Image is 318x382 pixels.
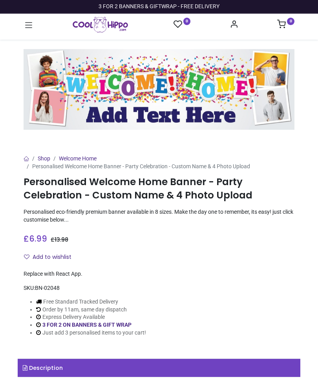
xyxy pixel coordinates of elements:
[174,20,191,29] a: 0
[230,22,238,28] a: Account Info
[38,155,50,162] a: Shop
[36,298,146,306] li: Free Standard Tracked Delivery
[24,208,294,224] p: Personalised eco-friendly premium banner available in 8 sizes. Make the day one to remember, its ...
[59,155,97,162] a: Welcome Home
[18,359,300,377] a: Description
[73,17,128,33] img: Cool Hippo
[42,322,132,328] a: 3 FOR 2 ON BANNERS & GIFT WRAP
[51,236,68,244] span: £
[183,18,191,25] sup: 0
[24,284,294,292] div: SKU:
[36,313,146,321] li: Express Delivery Available
[24,49,294,130] img: Personalised Welcome Home Banner - Party Celebration - Custom Name & 4 Photo Upload
[35,285,60,291] span: BN-02048
[36,306,146,314] li: Order by 11am, same day dispatch
[99,3,219,11] div: 3 FOR 2 BANNERS & GIFTWRAP - FREE DELIVERY
[24,233,47,244] span: £
[55,236,68,244] span: 13.98
[24,175,294,202] h1: Personalised Welcome Home Banner - Party Celebration - Custom Name & 4 Photo Upload
[277,22,294,28] a: 0
[24,251,78,264] button: Add to wishlistAdd to wishlist
[36,329,146,337] li: Just add 3 personalised items to your cart!
[29,233,47,244] span: 6.99
[287,18,294,25] sup: 0
[24,270,294,278] div: Replace with React App.
[32,163,250,169] span: Personalised Welcome Home Banner - Party Celebration - Custom Name & 4 Photo Upload
[73,17,128,33] a: Logo of Cool Hippo
[24,254,29,260] i: Add to wishlist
